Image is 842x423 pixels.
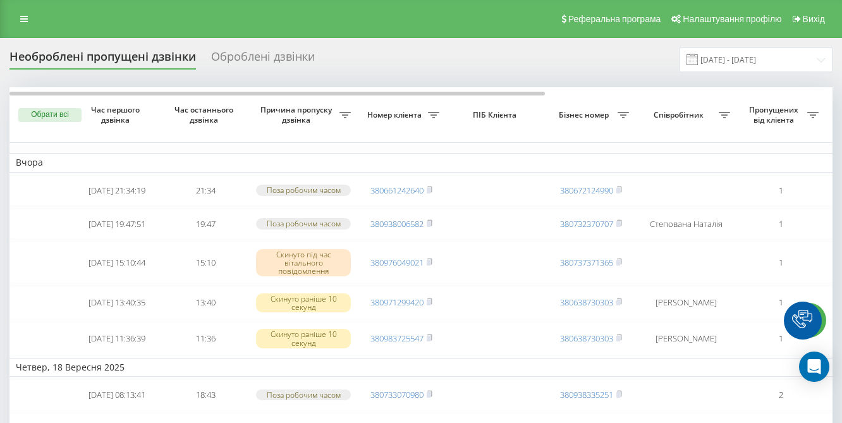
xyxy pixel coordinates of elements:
[642,110,719,120] span: Співробітник
[743,105,807,125] span: Пропущених від клієнта
[9,50,196,70] div: Необроблені пропущені дзвінки
[256,329,351,348] div: Скинуто раніше 10 секунд
[560,185,613,196] a: 380672124990
[370,333,424,344] a: 380983725547
[803,14,825,24] span: Вихід
[736,209,825,240] td: 1
[73,379,161,410] td: [DATE] 08:13:41
[560,389,613,400] a: 380938335251
[560,333,613,344] a: 380638730303
[161,175,250,206] td: 21:34
[560,297,613,308] a: 380638730303
[161,209,250,240] td: 19:47
[363,110,428,120] span: Номер клієнта
[256,218,351,229] div: Поза робочим часом
[73,322,161,355] td: [DATE] 11:36:39
[736,175,825,206] td: 1
[256,389,351,400] div: Поза робочим часом
[211,50,315,70] div: Оброблені дзвінки
[18,108,82,122] button: Обрати всі
[73,209,161,240] td: [DATE] 19:47:51
[560,218,613,230] a: 380732370707
[161,322,250,355] td: 11:36
[736,322,825,355] td: 1
[456,110,536,120] span: ПІБ Клієнта
[635,286,736,319] td: [PERSON_NAME]
[635,209,736,240] td: Степована Наталія
[161,379,250,410] td: 18:43
[683,14,781,24] span: Налаштування профілю
[256,249,351,277] div: Скинуто під час вітального повідомлення
[161,286,250,319] td: 13:40
[256,105,339,125] span: Причина пропуску дзвінка
[73,242,161,283] td: [DATE] 15:10:44
[83,105,151,125] span: Час першого дзвінка
[635,322,736,355] td: [PERSON_NAME]
[370,185,424,196] a: 380661242640
[370,218,424,230] a: 380938006582
[553,110,618,120] span: Бізнес номер
[73,175,161,206] td: [DATE] 21:34:19
[256,293,351,312] div: Скинуто раніше 10 секунд
[560,257,613,268] a: 380737371365
[370,257,424,268] a: 380976049021
[799,352,829,382] div: Open Intercom Messenger
[370,389,424,400] a: 380733070980
[161,242,250,283] td: 15:10
[370,297,424,308] a: 380971299420
[256,185,351,195] div: Поза робочим часом
[736,242,825,283] td: 1
[736,379,825,410] td: 2
[171,105,240,125] span: Час останнього дзвінка
[736,286,825,319] td: 1
[568,14,661,24] span: Реферальна програма
[73,286,161,319] td: [DATE] 13:40:35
